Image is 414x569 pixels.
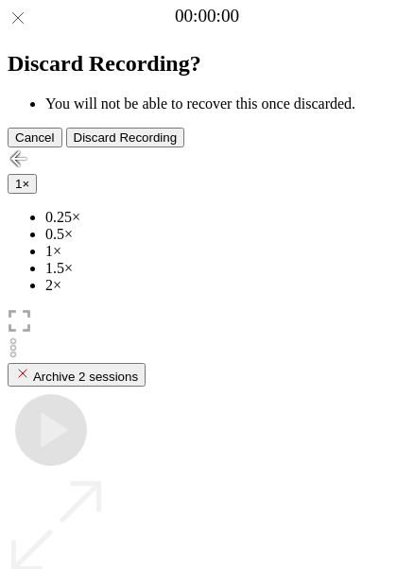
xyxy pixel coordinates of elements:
button: Cancel [8,128,62,147]
li: 1× [45,243,406,260]
button: 1× [8,174,37,194]
button: Discard Recording [66,128,185,147]
li: 1.5× [45,260,406,277]
li: 0.25× [45,209,406,226]
div: Archive 2 sessions [15,366,138,384]
a: 00:00:00 [175,6,239,26]
h2: Discard Recording? [8,51,406,77]
span: 1 [15,177,22,191]
button: Archive 2 sessions [8,363,146,387]
li: 0.5× [45,226,406,243]
li: 2× [45,277,406,294]
li: You will not be able to recover this once discarded. [45,95,406,112]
